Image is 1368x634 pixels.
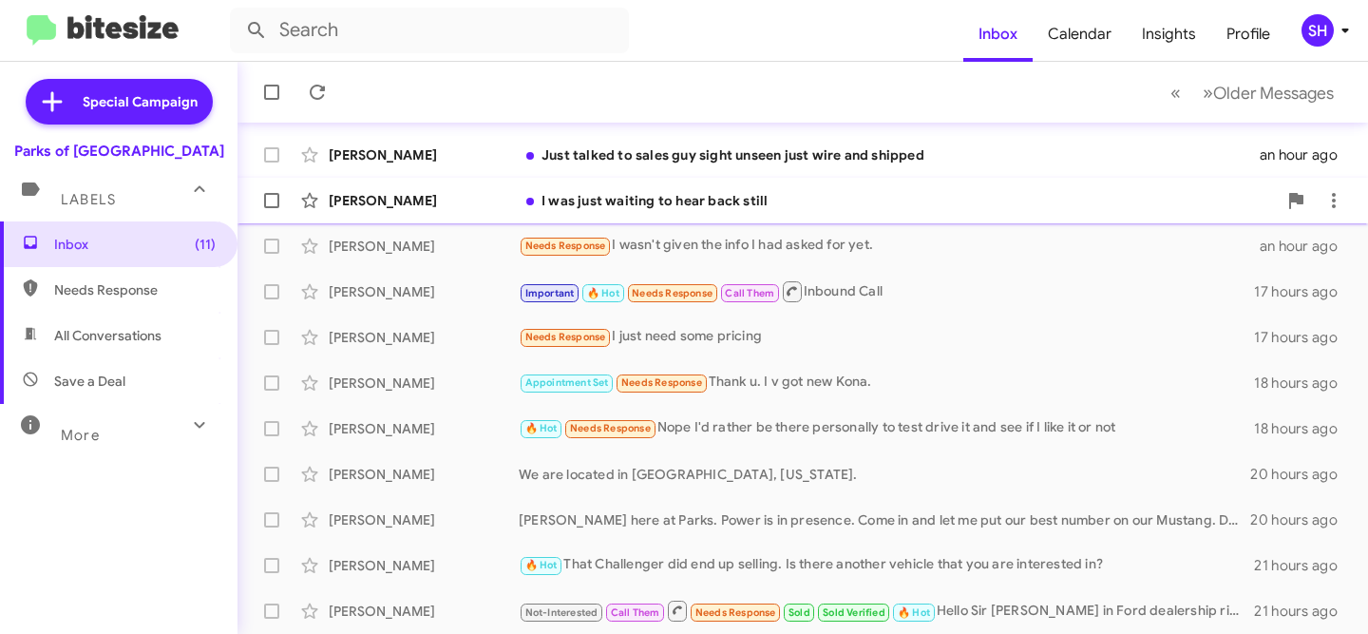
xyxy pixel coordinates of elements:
[329,237,519,256] div: [PERSON_NAME]
[570,422,651,434] span: Needs Response
[525,606,598,619] span: Not-Interested
[519,465,1250,484] div: We are located in [GEOGRAPHIC_DATA], [US_STATE].
[1301,14,1334,47] div: SH
[519,417,1254,439] div: Nope I'd rather be there personally to test drive it and see if I like it or not
[1170,81,1181,105] span: «
[83,92,198,111] span: Special Campaign
[1250,510,1353,529] div: 20 hours ago
[519,235,1260,257] div: I wasn't given the info I had asked for yet.
[329,282,519,301] div: [PERSON_NAME]
[329,145,519,164] div: [PERSON_NAME]
[1203,81,1213,105] span: »
[329,510,519,529] div: [PERSON_NAME]
[519,279,1254,303] div: Inbound Call
[54,372,125,391] span: Save a Deal
[621,376,702,389] span: Needs Response
[519,191,1277,210] div: I was just waiting to hear back still
[54,280,216,299] span: Needs Response
[1254,374,1353,393] div: 18 hours ago
[61,427,100,444] span: More
[898,606,930,619] span: 🔥 Hot
[1254,282,1353,301] div: 17 hours ago
[1260,237,1353,256] div: an hour ago
[1191,73,1345,112] button: Next
[519,372,1254,394] div: Thank u. I v got new Kona.
[1159,73,1192,112] button: Previous
[519,554,1254,576] div: That Challenger did end up selling. Is there another vehicle that you are interested in?
[1213,83,1334,104] span: Older Messages
[26,79,213,125] a: Special Campaign
[587,287,619,299] span: 🔥 Hot
[329,602,519,621] div: [PERSON_NAME]
[963,7,1033,62] a: Inbox
[329,556,519,575] div: [PERSON_NAME]
[1160,73,1345,112] nav: Page navigation example
[329,465,519,484] div: [PERSON_NAME]
[230,8,629,53] input: Search
[329,374,519,393] div: [PERSON_NAME]
[823,606,885,619] span: Sold Verified
[519,599,1254,623] div: Hello Sir [PERSON_NAME] in Ford dealership right now can I get a chance to talk to you about the ...
[195,235,216,254] span: (11)
[725,287,774,299] span: Call Them
[611,606,660,619] span: Call Them
[525,287,575,299] span: Important
[1254,419,1353,438] div: 18 hours ago
[519,510,1250,529] div: [PERSON_NAME] here at Parks. Power is in presence. Come in and let me put our best number on our ...
[632,287,712,299] span: Needs Response
[329,419,519,438] div: [PERSON_NAME]
[1260,145,1353,164] div: an hour ago
[1254,328,1353,347] div: 17 hours ago
[61,191,116,208] span: Labels
[519,326,1254,348] div: I just need some pricing
[54,326,161,345] span: All Conversations
[329,191,519,210] div: [PERSON_NAME]
[519,145,1260,164] div: Just talked to sales guy sight unseen just wire and shipped
[329,328,519,347] div: [PERSON_NAME]
[525,240,606,252] span: Needs Response
[1285,14,1347,47] button: SH
[525,376,609,389] span: Appointment Set
[54,235,216,254] span: Inbox
[1254,556,1353,575] div: 21 hours ago
[1254,602,1353,621] div: 21 hours ago
[695,606,776,619] span: Needs Response
[525,559,558,571] span: 🔥 Hot
[1250,465,1353,484] div: 20 hours ago
[525,422,558,434] span: 🔥 Hot
[1211,7,1285,62] a: Profile
[1033,7,1127,62] a: Calendar
[14,142,224,161] div: Parks of [GEOGRAPHIC_DATA]
[1127,7,1211,62] a: Insights
[788,606,810,619] span: Sold
[525,331,606,343] span: Needs Response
